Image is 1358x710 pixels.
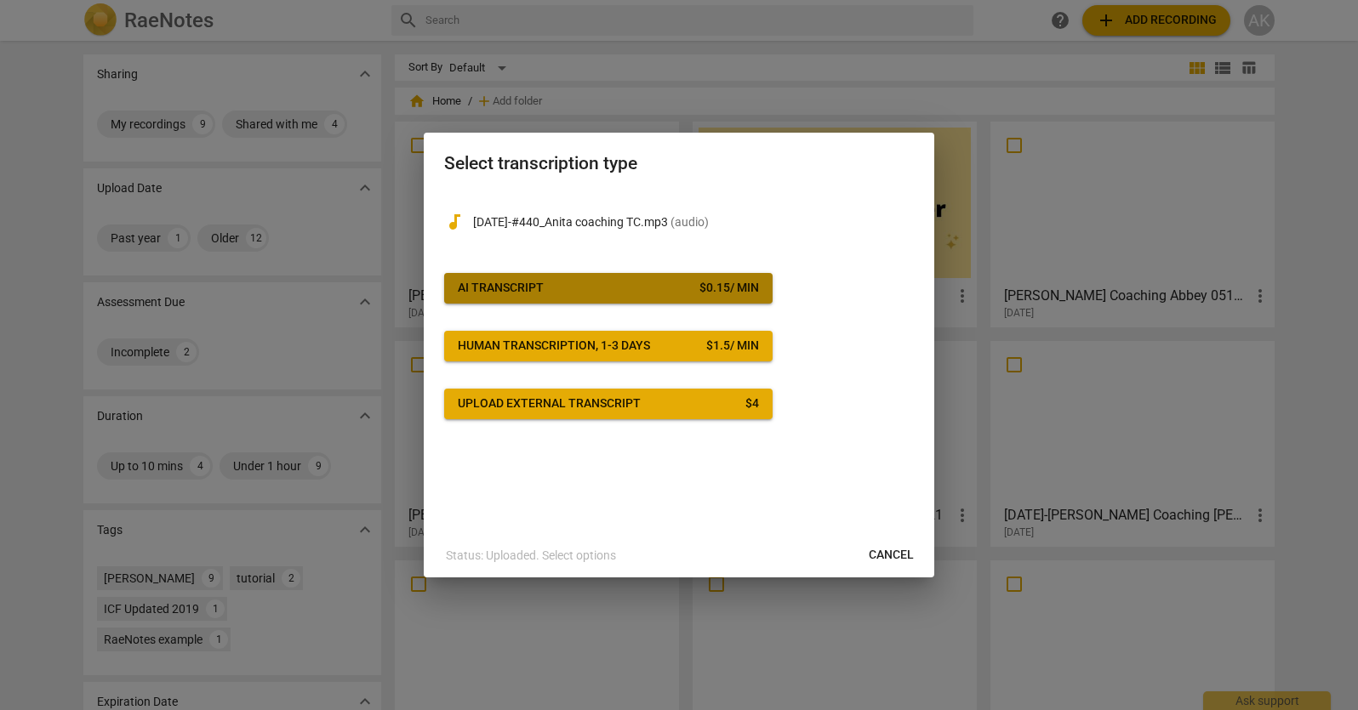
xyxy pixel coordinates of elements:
div: $ 4 [745,395,759,412]
div: Upload external transcript [458,395,641,412]
p: Status: Uploaded. Select options [446,547,616,565]
p: 2025-08-12-#440_Anita coaching TC.mp3(audio) [473,213,914,231]
div: Human transcription, 1-3 days [458,338,650,355]
h2: Select transcription type [444,153,914,174]
div: $ 1.5 / min [706,338,759,355]
div: AI Transcript [458,280,544,297]
span: Cancel [869,547,914,564]
span: ( audio ) [670,215,709,229]
div: $ 0.15 / min [699,280,759,297]
span: audiotrack [444,212,465,232]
